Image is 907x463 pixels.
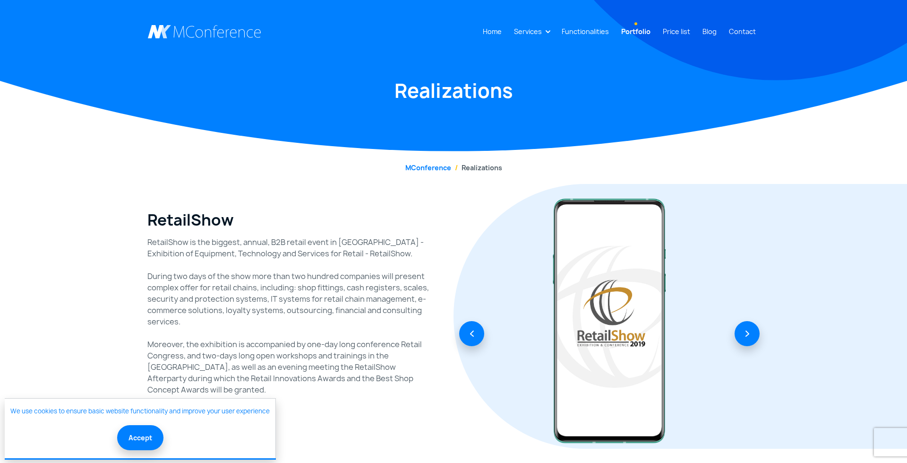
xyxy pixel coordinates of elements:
[699,23,720,40] a: Blog
[547,193,672,449] img: RetailShow
[451,163,502,173] li: Realizations
[117,425,163,450] button: Accept
[405,163,451,172] a: MConference
[147,236,431,395] p: RetailShow is the biggest, annual, B2B retail event in [GEOGRAPHIC_DATA] - Exhibition of Equipmen...
[479,23,505,40] a: Home
[659,23,694,40] a: Price list
[558,23,613,40] a: Functionalities
[725,23,760,40] a: Contact
[147,163,760,173] nav: breadcrumb
[147,78,760,104] h1: Realizations
[10,407,270,416] a: We use cookies to ensure basic website functionality and improve your user experience
[617,23,654,40] a: Portfolio
[510,23,546,40] a: Services
[147,211,234,229] h2: RetailShow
